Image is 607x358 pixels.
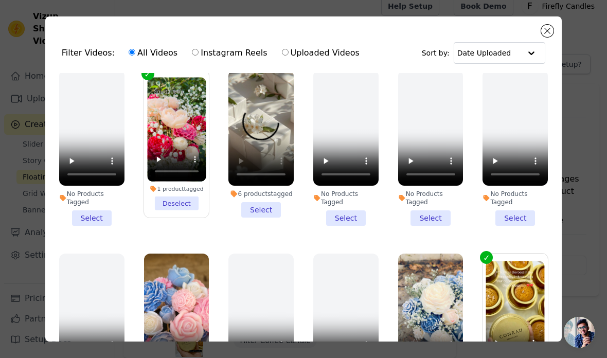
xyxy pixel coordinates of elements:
div: No Products Tagged [59,190,124,206]
label: Uploaded Videos [281,46,360,60]
div: No Products Tagged [313,190,379,206]
div: Sort by: [422,42,546,64]
a: Open chat [564,317,595,348]
div: No Products Tagged [398,190,463,206]
div: No Products Tagged [483,190,548,206]
button: Close modal [541,25,554,37]
div: 6 products tagged [228,190,294,198]
div: 1 product tagged [147,185,206,192]
label: All Videos [128,46,178,60]
div: Filter Videos: [62,41,365,65]
label: Instagram Reels [191,46,267,60]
